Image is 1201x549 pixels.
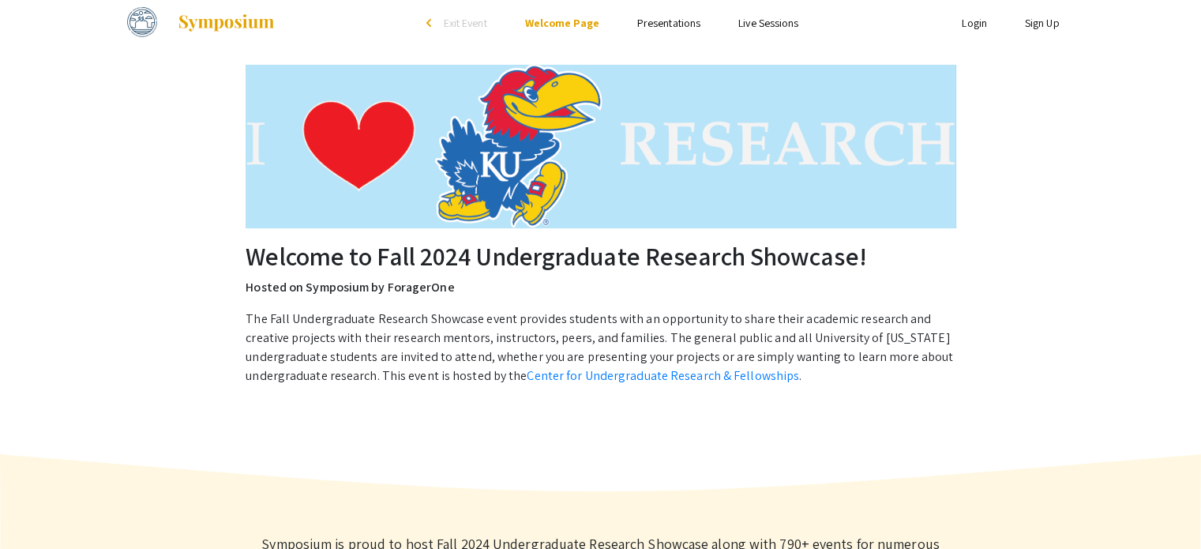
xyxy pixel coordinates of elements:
img: Symposium by ForagerOne [177,13,276,32]
a: Fall 2024 Undergraduate Research Showcase [123,3,276,43]
div: arrow_back_ios [426,18,436,28]
p: The Fall Undergraduate Research Showcase event provides students with an opportunity to share the... [246,310,955,385]
img: Fall 2024 Undergraduate Research Showcase [123,3,161,43]
a: Welcome Page [525,16,599,30]
span: Exit Event [444,16,487,30]
h2: Welcome to Fall 2024 Undergraduate Research Showcase! [246,241,955,271]
iframe: Chat [12,478,67,537]
a: Center for Undergraduate Research & Fellowships [527,367,799,384]
img: Fall 2024 Undergraduate Research Showcase [246,64,956,228]
a: Sign Up [1025,16,1060,30]
p: Hosted on Symposium by ForagerOne [246,278,955,297]
a: Live Sessions [738,16,798,30]
a: Presentations [637,16,700,30]
a: Login [962,16,987,30]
